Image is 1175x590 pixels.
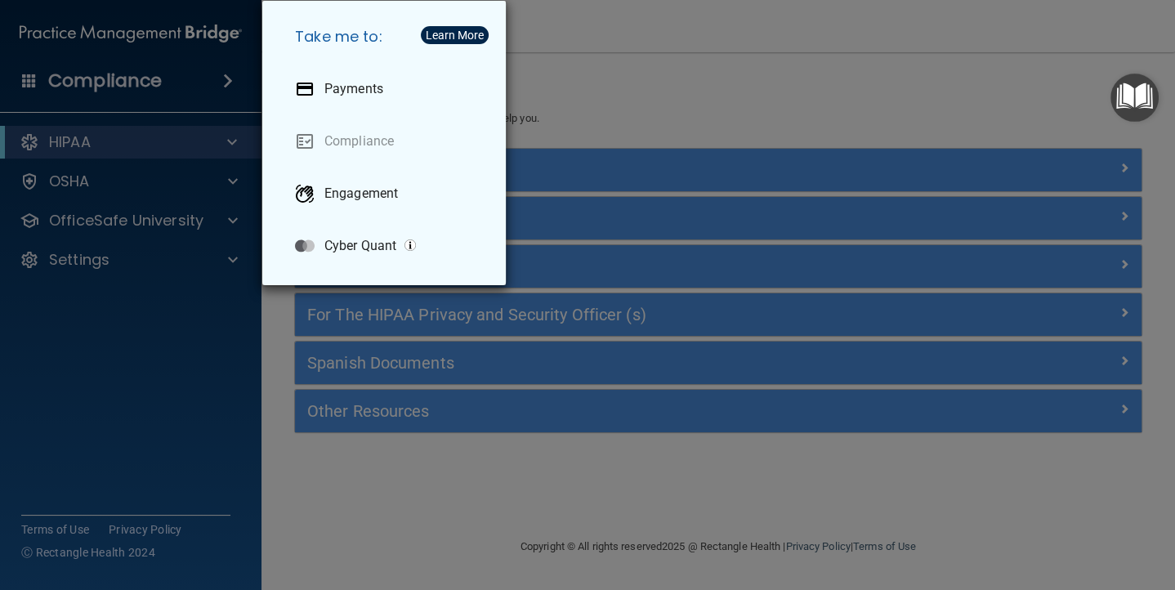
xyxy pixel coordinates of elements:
div: Learn More [426,29,484,41]
h5: Take me to: [282,14,493,60]
button: Open Resource Center [1110,74,1159,122]
p: Payments [324,81,383,97]
p: Cyber Quant [324,238,396,254]
a: Payments [282,66,493,112]
button: Learn More [421,26,489,44]
p: Engagement [324,185,398,202]
a: Compliance [282,118,493,164]
a: Cyber Quant [282,223,493,269]
a: Engagement [282,171,493,217]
